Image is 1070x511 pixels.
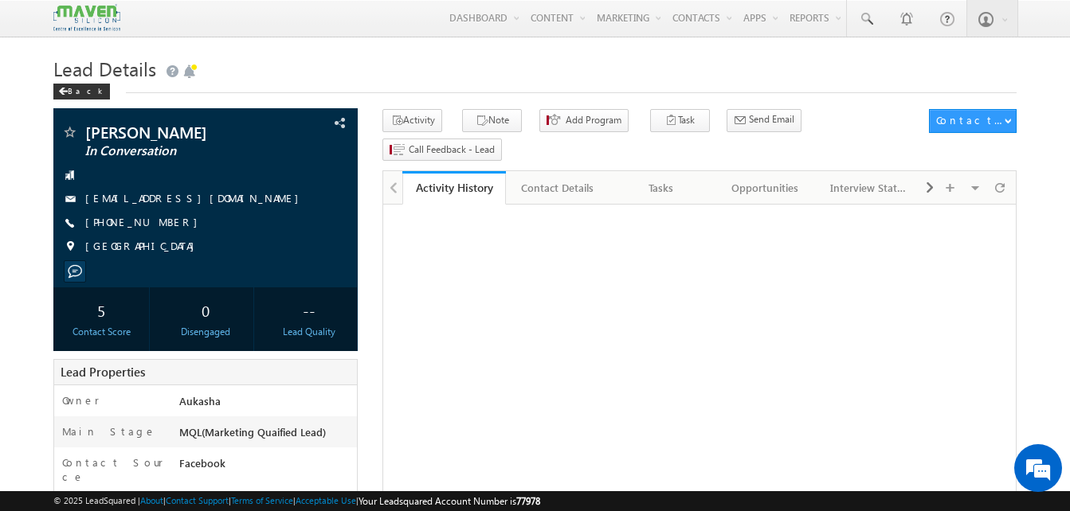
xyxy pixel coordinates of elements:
[85,191,307,205] a: [EMAIL_ADDRESS][DOMAIN_NAME]
[727,109,802,132] button: Send Email
[61,364,145,380] span: Lead Properties
[650,109,710,132] button: Task
[830,178,907,197] div: Interview Status
[85,239,202,255] span: [GEOGRAPHIC_DATA]
[566,113,621,127] span: Add Program
[539,109,629,132] button: Add Program
[727,178,803,197] div: Opportunities
[506,171,609,205] a: Contact Details
[623,178,700,197] div: Tasks
[85,124,272,140] span: [PERSON_NAME]
[402,171,506,205] a: Activity History
[166,495,229,505] a: Contact Support
[265,295,353,325] div: --
[936,113,1004,127] div: Contact Actions
[53,4,120,32] img: Custom Logo
[610,171,714,205] a: Tasks
[265,325,353,339] div: Lead Quality
[175,424,357,447] div: MQL(Marketing Quaified Lead)
[462,109,522,132] button: Note
[179,394,221,408] span: Aukasha
[296,495,356,505] a: Acceptable Use
[516,495,540,507] span: 77978
[414,180,494,195] div: Activity History
[162,295,249,325] div: 0
[929,109,1017,133] button: Contact Actions
[714,171,817,205] a: Opportunities
[382,138,502,162] button: Call Feedback - Lead
[53,84,110,99] div: Back
[85,215,206,231] span: [PHONE_NUMBER]
[359,495,540,507] span: Your Leadsquared Account Number is
[53,56,156,81] span: Lead Details
[175,455,357,478] div: Facebook
[53,493,540,509] span: © 2025 LeadSquared | | | | |
[53,83,118,96] a: Back
[162,325,249,339] div: Disengaged
[519,178,595,197] div: Contact Details
[817,171,921,205] a: Interview Status
[57,325,145,339] div: Contact Score
[85,143,272,159] span: In Conversation
[62,393,100,408] label: Owner
[231,495,293,505] a: Terms of Service
[749,112,794,127] span: Send Email
[57,295,145,325] div: 5
[62,424,156,439] label: Main Stage
[140,495,163,505] a: About
[409,142,495,157] span: Call Feedback - Lead
[382,109,442,132] button: Activity
[62,455,164,484] label: Contact Source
